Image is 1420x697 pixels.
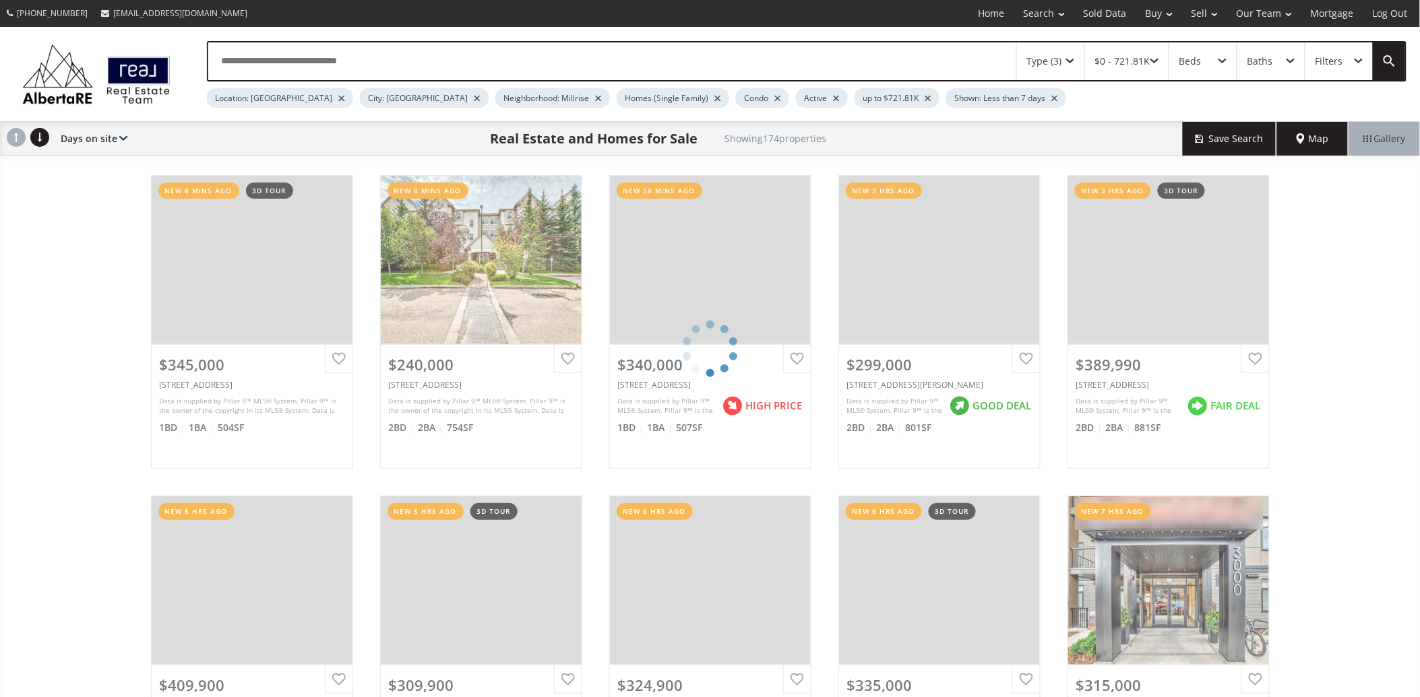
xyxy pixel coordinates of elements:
[1183,122,1277,156] button: Save Search
[946,88,1066,108] div: Shown: Less than 7 days
[1316,57,1343,66] div: Filters
[1277,122,1349,156] div: Map
[1247,57,1273,66] div: Baths
[360,88,489,108] div: City: [GEOGRAPHIC_DATA]
[1095,57,1150,66] div: $0 - 721.81K
[736,88,789,108] div: Condo
[495,88,610,108] div: Neighborhood: Millrise
[617,88,729,108] div: Homes (Single Family)
[54,122,127,156] div: Days on site
[16,40,177,108] img: Logo
[207,88,353,108] div: Location: [GEOGRAPHIC_DATA]
[796,88,848,108] div: Active
[1027,57,1062,66] div: Type (3)
[113,7,247,19] span: [EMAIL_ADDRESS][DOMAIN_NAME]
[1349,122,1420,156] div: Gallery
[491,129,698,148] h1: Real Estate and Homes for Sale
[17,7,88,19] span: [PHONE_NUMBER]
[725,133,827,143] h2: Showing 174 properties
[1363,132,1406,145] span: Gallery
[94,1,254,26] a: [EMAIL_ADDRESS][DOMAIN_NAME]
[855,88,939,108] div: up to $721.81K
[1179,57,1202,66] div: Beds
[1297,132,1329,145] span: Map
